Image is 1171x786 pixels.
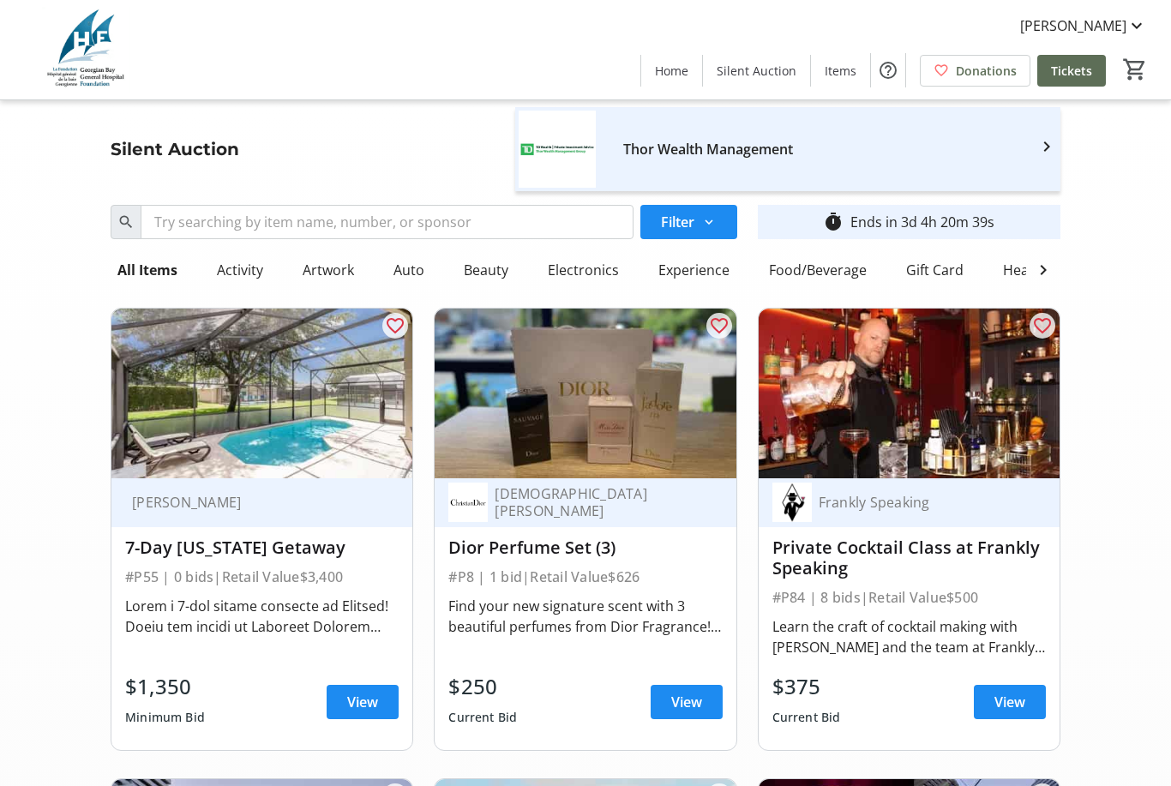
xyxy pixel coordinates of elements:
[125,565,399,589] div: #P55 | 0 bids | Retail Value $3,400
[505,111,1071,188] a: Thor Wealth Management's logoThor Wealth Management
[850,212,994,232] div: Ends in 3d 4h 20m 39s
[994,692,1025,712] span: View
[111,309,412,478] img: 7-Day Florida Getaway
[641,55,702,87] a: Home
[387,253,431,287] div: Auto
[125,671,205,702] div: $1,350
[125,702,205,733] div: Minimum Bid
[210,253,270,287] div: Activity
[772,702,841,733] div: Current Bid
[448,702,517,733] div: Current Bid
[519,111,596,188] img: Thor Wealth Management's logo
[141,205,633,239] input: Try searching by item name, number, or sponsor
[125,494,378,511] div: [PERSON_NAME]
[772,616,1046,657] div: Learn the craft of cocktail making with [PERSON_NAME] and the team at Frankly Speaking! A private...
[623,135,1009,163] div: Thor Wealth Management
[661,212,694,232] span: Filter
[825,62,856,80] span: Items
[10,7,163,93] img: Georgian Bay General Hospital Foundation's Logo
[703,55,810,87] a: Silent Auction
[1006,12,1161,39] button: [PERSON_NAME]
[435,309,736,478] img: Dior Perfume Set (3)
[488,485,701,519] div: [DEMOGRAPHIC_DATA][PERSON_NAME]
[811,55,870,87] a: Items
[871,53,905,87] button: Help
[1051,62,1092,80] span: Tickets
[812,494,1025,511] div: Frankly Speaking
[772,483,812,522] img: Frankly Speaking
[448,596,722,637] div: Find your new signature scent with 3 beautiful perfumes from Dior Fragrance! Take home the '[PERS...
[651,685,723,719] a: View
[655,62,688,80] span: Home
[652,253,736,287] div: Experience
[823,212,844,232] mat-icon: timer_outline
[100,135,249,163] div: Silent Auction
[956,62,1017,80] span: Donations
[759,309,1060,478] img: Private Cocktail Class at Frankly Speaking
[709,315,730,336] mat-icon: favorite_outline
[772,537,1046,579] div: Private Cocktail Class at Frankly Speaking
[385,315,405,336] mat-icon: favorite_outline
[125,596,399,637] div: Lorem i 7-dol sitame consecte ad Elitsed! Doeiu tem incidi ut Laboreet Dolorem Aliqua Enima Minim...
[717,62,796,80] span: Silent Auction
[1037,55,1106,87] a: Tickets
[1032,315,1053,336] mat-icon: favorite_outline
[347,692,378,712] span: View
[996,253,1127,287] div: Health & Wellness
[899,253,970,287] div: Gift Card
[111,253,184,287] div: All Items
[1020,15,1126,36] span: [PERSON_NAME]
[762,253,874,287] div: Food/Beverage
[920,55,1030,87] a: Donations
[448,483,488,522] img: Christian Dior
[974,685,1046,719] a: View
[671,692,702,712] span: View
[125,537,399,558] div: 7-Day [US_STATE] Getaway
[772,585,1046,609] div: #P84 | 8 bids | Retail Value $500
[327,685,399,719] a: View
[457,253,515,287] div: Beauty
[448,565,722,589] div: #P8 | 1 bid | Retail Value $626
[772,671,841,702] div: $375
[541,253,626,287] div: Electronics
[448,671,517,702] div: $250
[1120,54,1150,85] button: Cart
[640,205,737,239] button: Filter
[448,537,722,558] div: Dior Perfume Set (3)
[296,253,361,287] div: Artwork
